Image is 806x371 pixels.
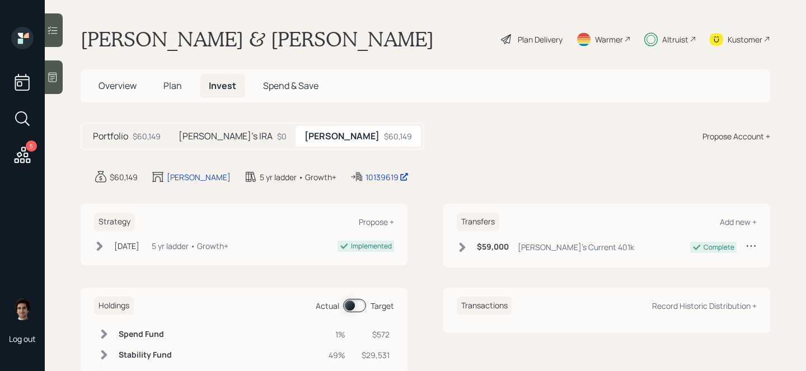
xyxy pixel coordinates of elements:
[179,131,273,142] h5: [PERSON_NAME]'s IRA
[9,334,36,344] div: Log out
[94,213,135,231] h6: Strategy
[359,217,394,227] div: Propose +
[110,171,138,183] div: $60,149
[11,298,34,320] img: harrison-schaefer-headshot-2.png
[329,328,345,340] div: 1%
[662,34,688,45] div: Altruist
[359,349,390,361] div: $29,531
[518,241,634,253] div: [PERSON_NAME]'s Current 401k
[359,328,390,340] div: $572
[351,241,392,251] div: Implemented
[371,300,394,312] div: Target
[477,242,509,252] h6: $59,000
[457,213,499,231] h6: Transfers
[93,131,128,142] h5: Portfolio
[94,297,134,315] h6: Holdings
[167,171,231,183] div: [PERSON_NAME]
[133,130,161,142] div: $60,149
[152,240,228,252] div: 5 yr ladder • Growth+
[99,79,137,92] span: Overview
[457,297,512,315] h6: Transactions
[329,349,345,361] div: 49%
[304,131,379,142] h5: [PERSON_NAME]
[720,217,757,227] div: Add new +
[704,242,734,252] div: Complete
[595,34,623,45] div: Warmer
[365,171,409,183] div: 10139619
[119,330,172,339] h6: Spend Fund
[119,350,172,360] h6: Stability Fund
[518,34,563,45] div: Plan Delivery
[163,79,182,92] span: Plan
[114,240,139,252] div: [DATE]
[652,300,757,311] div: Record Historic Distribution +
[209,79,236,92] span: Invest
[728,34,762,45] div: Kustomer
[384,130,412,142] div: $60,149
[260,171,336,183] div: 5 yr ladder • Growth+
[702,130,770,142] div: Propose Account +
[277,130,287,142] div: $0
[263,79,318,92] span: Spend & Save
[316,300,339,312] div: Actual
[81,27,434,51] h1: [PERSON_NAME] & [PERSON_NAME]
[26,140,37,152] div: 5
